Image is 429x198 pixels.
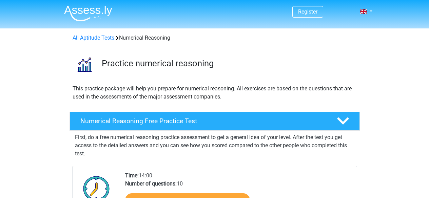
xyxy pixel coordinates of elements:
img: Assessly [64,5,112,21]
img: numerical reasoning [70,50,99,79]
p: First, do a free numerical reasoning practice assessment to get a general idea of your level. Aft... [75,133,354,158]
b: Time: [125,172,139,179]
h4: Numerical Reasoning Free Practice Test [80,117,326,125]
a: All Aptitude Tests [73,35,114,41]
p: This practice package will help you prepare for numerical reasoning. All exercises are based on t... [73,85,357,101]
a: Numerical Reasoning Free Practice Test [67,112,363,131]
b: Number of questions: [125,180,177,187]
div: Numerical Reasoning [70,34,359,42]
a: Register [298,8,317,15]
h3: Practice numerical reasoning [102,58,354,69]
